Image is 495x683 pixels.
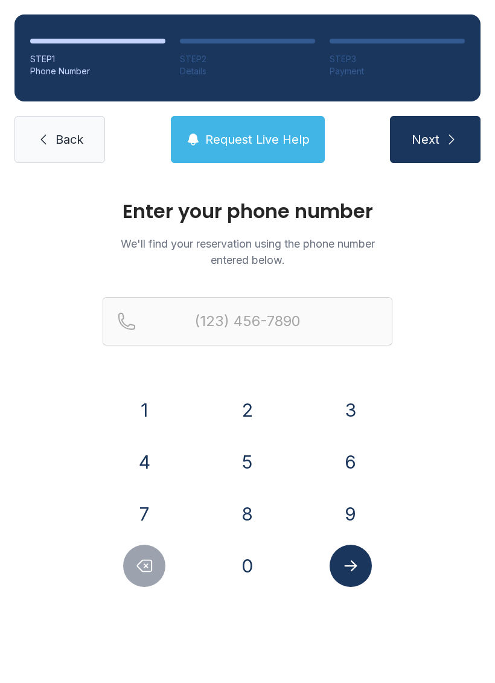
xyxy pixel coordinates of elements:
[30,65,165,77] div: Phone Number
[123,389,165,431] button: 1
[205,131,310,148] span: Request Live Help
[226,389,269,431] button: 2
[103,236,392,268] p: We'll find your reservation using the phone number entered below.
[330,389,372,431] button: 3
[226,493,269,535] button: 8
[412,131,439,148] span: Next
[30,53,165,65] div: STEP 1
[226,441,269,483] button: 5
[123,441,165,483] button: 4
[330,53,465,65] div: STEP 3
[330,65,465,77] div: Payment
[330,441,372,483] button: 6
[226,545,269,587] button: 0
[103,297,392,345] input: Reservation phone number
[123,545,165,587] button: Delete number
[103,202,392,221] h1: Enter your phone number
[330,493,372,535] button: 9
[180,65,315,77] div: Details
[330,545,372,587] button: Submit lookup form
[56,131,83,148] span: Back
[180,53,315,65] div: STEP 2
[123,493,165,535] button: 7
